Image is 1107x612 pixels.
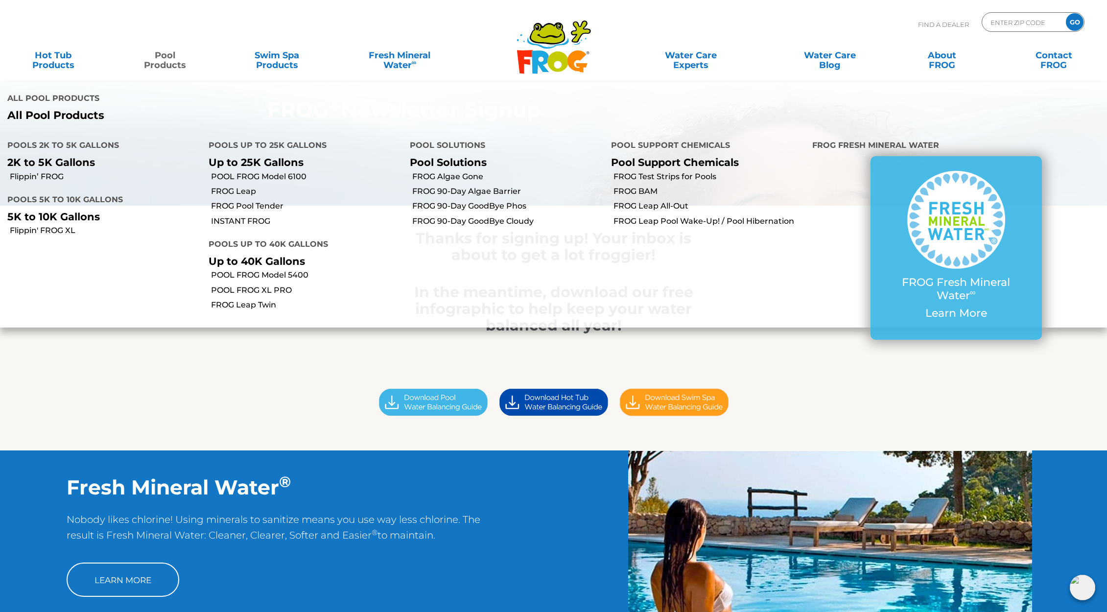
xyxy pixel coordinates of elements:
h2: Fresh Mineral Water [67,475,487,499]
a: PoolProducts [121,46,209,65]
a: FROG 90-Day GoodBye Cloudy [412,216,604,227]
h4: Pools 2K to 5K Gallons [7,137,194,156]
h4: Pools up to 25K Gallons [209,137,395,156]
p: Pool Support Chemicals [611,156,798,168]
a: FROG Fresh Mineral Water∞ Learn More [890,171,1022,325]
a: Water CareBlog [786,46,873,65]
a: Swim SpaProducts [234,46,321,65]
p: Up to 25K Gallons [209,156,395,168]
img: Download Button POOL [373,385,494,419]
p: Up to 40K Gallons [209,255,395,267]
h4: Pool Solutions [410,137,596,156]
sup: ® [372,528,377,537]
p: Find A Dealer [918,12,969,37]
a: Water CareExperts [620,46,762,65]
p: Learn More [890,307,1022,320]
p: Nobody likes chlorine! Using minerals to sanitize means you use way less chlorine. The result is ... [67,512,487,553]
a: ContactFROG [1010,46,1097,65]
a: FROG Pool Tender [211,201,402,212]
sup: ∞ [970,287,976,297]
img: Download Button (Swim Spa) [614,385,734,419]
p: 2K to 5K Gallons [7,156,194,168]
p: FROG Fresh Mineral Water [890,276,1022,302]
a: Learn More [67,563,179,597]
a: FROG BAM [613,186,805,197]
a: POOL FROG Model 5400 [211,270,402,281]
h4: Pools up to 40K Gallons [209,235,395,255]
a: Flippin' FROG XL [10,225,201,236]
input: Zip Code Form [989,15,1056,29]
a: All Pool Products [7,109,546,122]
a: FROG Leap [211,186,402,197]
p: 5K to 10K Gallons [7,211,194,223]
a: FROG Test Strips for Pools [613,171,805,182]
h4: All Pool Products [7,90,546,109]
h4: Pools 5K to 10K Gallons [7,191,194,211]
a: Flippin’ FROG [10,171,201,182]
a: Hot TubProducts [10,46,97,65]
a: FROG Leap All-Out [613,201,805,212]
a: FROG Leap Twin [211,300,402,310]
a: AboutFROG [898,46,986,65]
input: GO [1066,13,1083,31]
a: Fresh MineralWater∞ [345,46,454,65]
a: Pool Solutions [410,156,487,168]
h4: Pool Support Chemicals [611,137,798,156]
a: FROG Leap Pool Wake-Up! / Pool Hibernation [613,216,805,227]
a: INSTANT FROG [211,216,402,227]
img: Download Button (Hot Tub) [494,385,614,419]
img: openIcon [1070,575,1095,600]
a: POOL FROG XL PRO [211,285,402,296]
a: FROG Algae Gone [412,171,604,182]
sup: ® [279,472,291,491]
a: POOL FROG Model 6100 [211,171,402,182]
h4: FROG Fresh Mineral Water [812,137,1100,156]
a: FROG 90-Day GoodBye Phos [412,201,604,212]
a: FROG 90-Day Algae Barrier [412,186,604,197]
sup: ∞ [412,58,417,66]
